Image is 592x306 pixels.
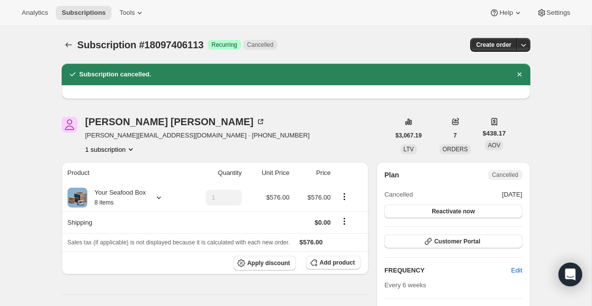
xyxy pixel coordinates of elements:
span: Add product [320,259,355,267]
button: $3,067.19 [390,129,428,142]
span: ORDERS [443,146,468,153]
button: Settings [531,6,576,20]
th: Shipping [62,211,185,233]
th: Quantity [185,162,245,184]
button: Subscriptions [62,38,75,52]
span: [PERSON_NAME][EMAIL_ADDRESS][DOMAIN_NAME] · [PHONE_NUMBER] [85,131,310,140]
span: Customer Portal [434,238,480,245]
span: Help [499,9,513,17]
span: $0.00 [315,219,331,226]
button: Product actions [336,191,352,202]
button: 7 [447,129,463,142]
button: Add product [306,256,361,270]
span: Subscriptions [62,9,106,17]
span: Apply discount [247,259,290,267]
span: $3,067.19 [396,132,422,139]
h2: Plan [384,170,399,180]
span: Cancelled [384,190,413,200]
span: AOV [488,142,500,149]
button: Analytics [16,6,54,20]
th: Unit Price [245,162,293,184]
h2: Subscription cancelled. [79,69,151,79]
span: Tools [119,9,135,17]
span: Cancelled [247,41,273,49]
button: Dismiss notification [513,68,526,81]
span: Settings [547,9,570,17]
h2: FREQUENCY [384,266,511,275]
button: Edit [505,263,528,278]
span: Every 6 weeks [384,281,426,289]
span: Subscription #18097406113 [77,39,204,50]
div: Your Seafood Box [87,188,146,207]
span: [DATE] [502,190,522,200]
span: $576.00 [307,194,331,201]
span: LTV [404,146,414,153]
span: Sales tax (if applicable) is not displayed because it is calculated with each new order. [68,239,290,246]
button: Create order [470,38,517,52]
button: Product actions [85,144,136,154]
span: Edit [511,266,522,275]
div: Open Intercom Messenger [558,263,582,286]
span: Reactivate now [432,207,475,215]
span: Kathryn Rieger [62,117,77,133]
small: 8 items [95,199,114,206]
span: $576.00 [299,238,323,246]
button: Customer Portal [384,235,522,248]
img: product img [68,188,87,207]
span: Recurring [212,41,237,49]
button: Shipping actions [336,216,352,227]
span: $576.00 [266,194,290,201]
button: Reactivate now [384,204,522,218]
span: Cancelled [492,171,518,179]
th: Product [62,162,185,184]
span: Create order [476,41,511,49]
span: $438.17 [482,129,506,138]
span: Analytics [22,9,48,17]
button: Apply discount [233,256,296,271]
span: 7 [453,132,457,139]
button: Tools [113,6,150,20]
th: Price [293,162,334,184]
button: Subscriptions [56,6,111,20]
div: [PERSON_NAME] [PERSON_NAME] [85,117,265,127]
button: Help [483,6,528,20]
